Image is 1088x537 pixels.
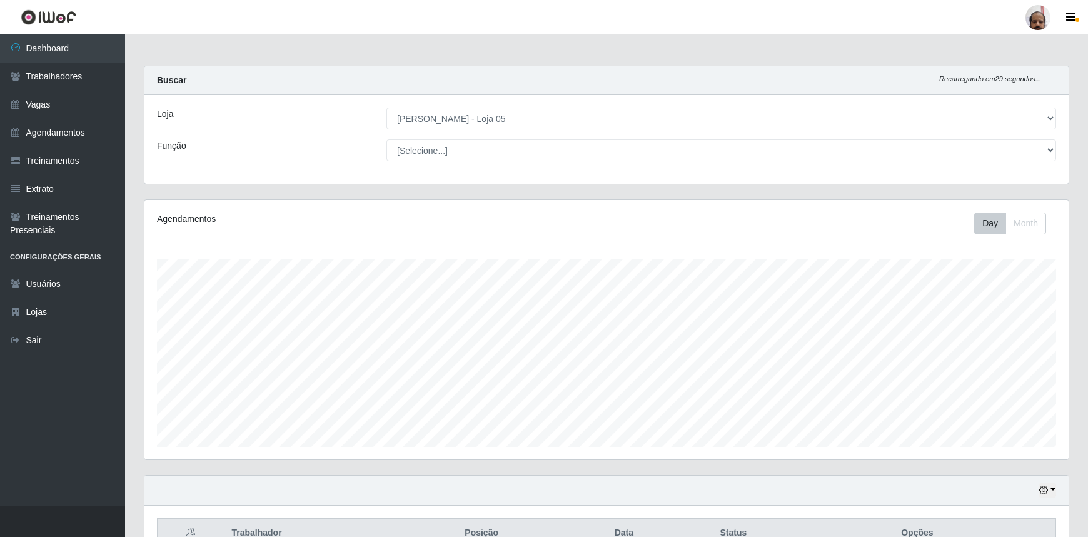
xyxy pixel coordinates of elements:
label: Loja [157,108,173,121]
div: First group [974,213,1046,234]
div: Toolbar with button groups [974,213,1056,234]
button: Day [974,213,1006,234]
button: Month [1005,213,1046,234]
i: Recarregando em 29 segundos... [939,75,1041,83]
div: Agendamentos [157,213,521,226]
img: CoreUI Logo [21,9,76,25]
strong: Buscar [157,75,186,85]
label: Função [157,139,186,153]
